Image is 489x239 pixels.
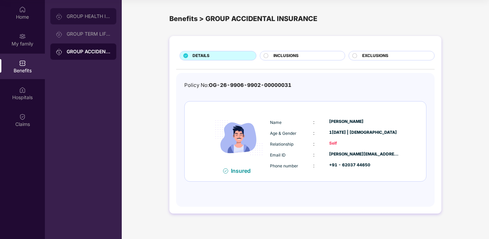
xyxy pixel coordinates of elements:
span: Age & Gender [270,131,297,136]
div: Policy No: [184,81,291,89]
img: svg+xml;base64,PHN2ZyB3aWR0aD0iMjAiIGhlaWdodD0iMjAiIHZpZXdCb3g9IjAgMCAyMCAyMCIgZmlsbD0ibm9uZSIgeG... [56,49,63,55]
span: INCLUSIONS [273,53,299,59]
span: EXCLUSIONS [362,53,388,59]
span: : [313,130,315,136]
div: [PERSON_NAME][EMAIL_ADDRESS][PERSON_NAME][DOMAIN_NAME] [329,151,399,158]
img: svg+xml;base64,PHN2ZyBpZD0iSG9tZSIgeG1sbnM9Imh0dHA6Ly93d3cudzMub3JnLzIwMDAvc3ZnIiB3aWR0aD0iMjAiIG... [19,6,26,13]
img: svg+xml;base64,PHN2ZyB3aWR0aD0iMjAiIGhlaWdodD0iMjAiIHZpZXdCb3g9IjAgMCAyMCAyMCIgZmlsbD0ibm9uZSIgeG... [56,31,63,38]
div: Self [329,140,399,147]
span: Relationship [270,142,293,147]
img: svg+xml;base64,PHN2ZyB3aWR0aD0iMjAiIGhlaWdodD0iMjAiIHZpZXdCb3g9IjAgMCAyMCAyMCIgZmlsbD0ibm9uZSIgeG... [19,33,26,40]
span: OG-26-9906-9902-00000031 [209,82,291,88]
span: DETAILS [192,53,209,59]
span: : [313,152,315,158]
img: svg+xml;base64,PHN2ZyBpZD0iQ2xhaW0iIHhtbG5zPSJodHRwOi8vd3d3LnczLm9yZy8yMDAwL3N2ZyIgd2lkdGg9IjIwIi... [19,113,26,120]
img: svg+xml;base64,PHN2ZyB3aWR0aD0iMjAiIGhlaWdodD0iMjAiIHZpZXdCb3g9IjAgMCAyMCAyMCIgZmlsbD0ibm9uZSIgeG... [56,13,63,20]
img: svg+xml;base64,PHN2ZyBpZD0iSG9zcGl0YWxzIiB4bWxucz0iaHR0cDovL3d3dy53My5vcmcvMjAwMC9zdmciIHdpZHRoPS... [19,87,26,93]
span: : [313,163,315,168]
div: 1[DATE] | [DEMOGRAPHIC_DATA] [329,129,399,136]
div: GROUP TERM LIFE INSURANCE [67,31,111,37]
div: Benefits > GROUP ACCIDENTAL INSURANCE [169,14,441,24]
span: Name [270,120,282,125]
span: Email ID [270,152,286,158]
div: [PERSON_NAME] [329,118,399,125]
img: svg+xml;base64,PHN2ZyB4bWxucz0iaHR0cDovL3d3dy53My5vcmcvMjAwMC9zdmciIHdpZHRoPSIxNiIgaGVpZ2h0PSIxNi... [223,168,228,173]
div: GROUP HEALTH INSURANCE [67,14,111,19]
img: svg+xml;base64,PHN2ZyBpZD0iQmVuZWZpdHMiIHhtbG5zPSJodHRwOi8vd3d3LnczLm9yZy8yMDAwL3N2ZyIgd2lkdGg9Ij... [19,60,26,67]
span: Phone number [270,163,298,168]
span: : [313,119,315,125]
span: : [313,141,315,147]
div: Insured [231,167,255,174]
img: icon [209,108,268,167]
div: +91 - 62037 44650 [329,162,399,168]
div: GROUP ACCIDENTAL INSURANCE [67,48,111,55]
